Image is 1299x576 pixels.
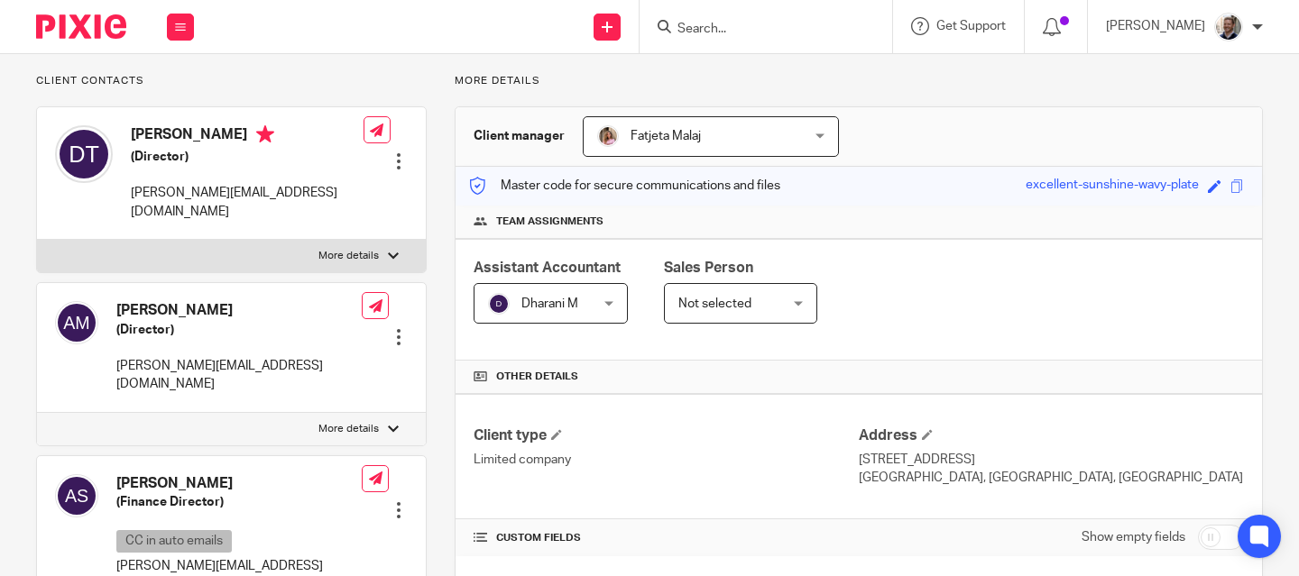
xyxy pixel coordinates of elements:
input: Search [676,22,838,38]
h5: (Director) [116,321,362,339]
span: Other details [496,370,578,384]
p: [GEOGRAPHIC_DATA], [GEOGRAPHIC_DATA], [GEOGRAPHIC_DATA] [859,469,1244,487]
h4: [PERSON_NAME] [131,125,364,148]
i: Primary [256,125,274,143]
span: Dharani M [521,297,578,310]
h5: (Director) [131,148,364,166]
span: Not selected [678,297,751,310]
img: svg%3E [488,293,510,315]
p: [PERSON_NAME][EMAIL_ADDRESS][DOMAIN_NAME] [116,357,362,394]
p: More details [318,249,379,263]
h4: [PERSON_NAME] [116,301,362,320]
h4: [PERSON_NAME] [116,474,362,493]
p: [PERSON_NAME] [1106,17,1205,35]
img: svg%3E [55,301,98,344]
h4: CUSTOM FIELDS [474,531,859,545]
img: Pixie [36,14,126,39]
span: Get Support [936,20,1006,32]
img: Matt%20Circle.png [1214,13,1243,41]
h5: (Finance Director) [116,493,362,511]
span: Team assignments [496,215,603,229]
img: svg%3E [55,474,98,517]
span: Sales Person [664,261,753,275]
p: Master code for secure communications and files [469,177,780,195]
span: Fatjeta Malaj [631,130,701,142]
p: Limited company [474,451,859,469]
p: More details [318,422,379,436]
h4: Address [859,426,1244,445]
p: [STREET_ADDRESS] [859,451,1244,469]
p: CC in auto emails [116,530,232,553]
h4: Client type [474,426,859,445]
p: [PERSON_NAME][EMAIL_ADDRESS][DOMAIN_NAME] [131,184,364,221]
label: Show empty fields [1082,528,1185,546]
span: Assistant Accountant [474,261,621,275]
div: excellent-sunshine-wavy-plate [1026,176,1199,197]
img: svg%3E [55,125,113,183]
h3: Client manager [474,127,565,145]
img: MicrosoftTeams-image%20(5).png [597,125,619,147]
p: Client contacts [36,74,427,88]
p: More details [455,74,1263,88]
